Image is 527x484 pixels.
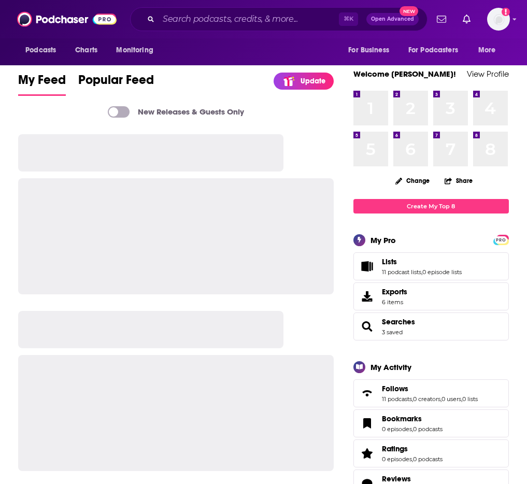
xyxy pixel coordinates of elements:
span: Exports [357,289,378,304]
a: Popular Feed [78,72,154,96]
span: More [478,43,496,58]
button: open menu [109,40,166,60]
span: Charts [75,43,97,58]
div: My Activity [371,362,411,372]
a: View Profile [467,69,509,79]
span: Popular Feed [78,72,154,94]
img: Podchaser - Follow, Share and Rate Podcasts [17,9,117,29]
span: Open Advanced [371,17,414,22]
a: 0 podcasts [413,425,443,433]
span: Searches [353,312,509,340]
span: Monitoring [116,43,153,58]
a: Ratings [382,444,443,453]
span: 6 items [382,298,407,306]
span: For Podcasters [408,43,458,58]
a: 0 episodes [382,425,412,433]
span: PRO [495,236,507,244]
button: Change [389,174,436,187]
span: Logged in as Isabellaoidem [487,8,510,31]
a: Bookmarks [357,416,378,431]
button: open menu [18,40,69,60]
a: Searches [357,319,378,334]
button: open menu [341,40,402,60]
a: 0 podcasts [413,455,443,463]
a: Create My Top 8 [353,199,509,213]
span: ⌘ K [339,12,358,26]
a: Lists [357,259,378,274]
div: Search podcasts, credits, & more... [130,7,428,31]
button: Show profile menu [487,8,510,31]
a: Update [274,73,334,90]
span: Lists [353,252,509,280]
a: 0 users [441,395,461,403]
a: Follows [357,386,378,401]
a: 0 lists [462,395,478,403]
span: Follows [353,379,509,407]
a: Lists [382,257,462,266]
span: , [412,455,413,463]
button: Share [444,170,473,191]
a: Follows [382,384,478,393]
span: Podcasts [25,43,56,58]
svg: Add a profile image [502,8,510,16]
a: New Releases & Guests Only [108,106,244,118]
a: 3 saved [382,329,403,336]
a: 11 podcast lists [382,268,421,276]
span: , [461,395,462,403]
a: Show notifications dropdown [433,10,450,28]
span: Exports [382,287,407,296]
span: Follows [382,384,408,393]
span: Bookmarks [353,409,509,437]
span: Lists [382,257,397,266]
span: Ratings [353,439,509,467]
a: Searches [382,317,415,326]
a: 0 episode lists [422,268,462,276]
a: 0 episodes [382,455,412,463]
button: open menu [471,40,509,60]
span: Reviews [382,474,411,483]
span: , [412,395,413,403]
a: PRO [495,235,507,243]
span: New [400,6,418,16]
a: 0 creators [413,395,440,403]
button: open menu [402,40,473,60]
span: My Feed [18,72,66,94]
button: Open AdvancedNew [366,13,419,25]
input: Search podcasts, credits, & more... [159,11,339,27]
a: My Feed [18,72,66,96]
a: Reviews [382,474,443,483]
a: Exports [353,282,509,310]
a: Welcome [PERSON_NAME]! [353,69,456,79]
span: , [412,425,413,433]
div: My Pro [371,235,396,245]
span: For Business [348,43,389,58]
a: 11 podcasts [382,395,412,403]
span: Ratings [382,444,408,453]
a: Show notifications dropdown [459,10,475,28]
span: , [440,395,441,403]
span: Bookmarks [382,414,422,423]
span: , [421,268,422,276]
a: Bookmarks [382,414,443,423]
a: Ratings [357,446,378,461]
a: Charts [68,40,104,60]
img: User Profile [487,8,510,31]
p: Update [301,77,325,86]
